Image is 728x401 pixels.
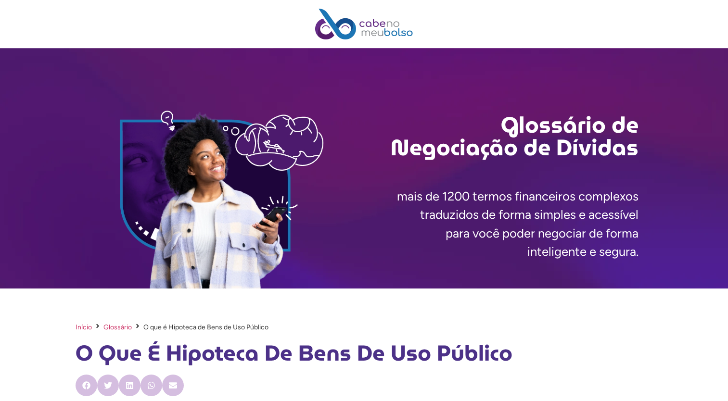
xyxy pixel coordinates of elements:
div: Compartilhar no twitter [97,375,119,396]
a: Início [76,322,92,332]
a: Glossário [103,322,132,332]
div: Compartilhar no email [162,375,184,396]
div: Compartilhar no linkedin [119,375,140,396]
div: Compartilhar no facebook [76,375,97,396]
p: mais de 1200 termos financeiros complexos traduzidos de forma simples e acessível para você poder... [364,187,639,261]
h1: O que é Hipoteca de Bens de Uso Público [76,337,653,370]
span: O que é Hipoteca de Bens de Uso Público [143,322,268,332]
div: Compartilhar no whatsapp [140,375,162,396]
img: Cabe no Meu Bolso [315,9,413,39]
h2: Glossário de Negociação de Dívidas [364,114,639,159]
